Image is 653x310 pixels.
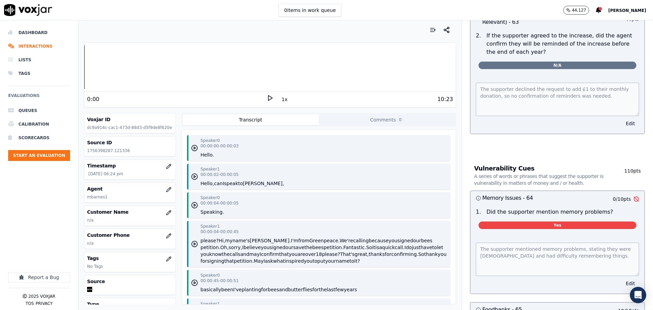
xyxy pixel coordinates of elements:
[233,286,242,293] button: I've
[201,180,214,187] button: Hello,
[572,7,586,13] p: 44,127
[424,251,438,258] button: thank
[382,244,395,251] button: quick
[298,237,309,244] button: from
[87,255,172,262] h3: Tags
[36,301,53,306] button: Privacy
[8,117,70,131] a: Calibration
[268,286,279,293] button: bees
[261,251,279,258] button: confirm
[406,244,412,251] button: do
[270,244,285,251] button: signed
[201,166,220,172] p: Speaker 1
[298,251,305,258] button: are
[404,244,406,251] button: I
[291,237,298,244] button: I'm
[8,92,70,104] h6: Evaluations
[613,167,641,186] p: 110 pts
[88,171,172,177] p: [DATE] 06:24 pm
[285,244,293,251] button: our
[201,278,239,283] p: 00:00:45 - 00:00:51
[8,26,70,39] a: Dashboard
[201,151,214,158] button: Hello.
[87,185,172,192] h3: Agent
[87,116,172,123] h3: Voxjar ID
[87,241,172,246] p: n/a
[8,150,70,161] button: Start an Evaluation
[233,237,250,244] button: name's
[375,244,379,251] button: is
[608,6,653,14] button: [PERSON_NAME]
[327,286,335,293] button: last
[201,301,220,307] p: Speaker 1
[87,217,172,223] p: n/a
[260,251,261,258] button: I
[474,173,613,186] p: A series of words or phrases that suggest the supporter is vulnerability in matters of money and ...
[319,286,327,293] button: the
[201,143,239,149] p: 00:00:00 - 00:00:03
[412,244,421,251] button: just
[8,67,70,80] a: Tags
[201,195,220,200] p: Speaker 0
[229,244,242,251] button: sorry,
[8,131,70,145] li: Scorecards
[201,224,220,229] p: Speaker 1
[413,237,421,244] button: our
[243,180,284,187] button: [PERSON_NAME],
[319,114,455,125] button: Comments
[313,286,319,293] button: for
[221,286,233,293] button: been
[28,294,55,299] p: 2025 Voxjar
[397,237,413,244] button: signed
[304,244,312,251] button: the
[201,229,239,234] p: 00:00:04 - 00:00:45
[261,286,268,293] button: for
[385,251,391,258] button: for
[622,279,639,288] button: Edit
[486,208,613,216] p: Did the supporter mention memory problems?
[201,172,239,177] p: 00:00:02 - 00:00:05
[289,251,298,258] button: you
[369,251,385,258] button: thanks
[8,53,70,67] a: Lists
[87,95,99,103] div: 0:00
[201,138,220,143] p: Speaker 0
[397,117,403,123] span: 0
[473,208,484,216] p: 1 .
[238,180,243,187] button: to
[335,286,344,293] button: few
[234,258,254,264] button: petition.
[279,251,289,258] button: that
[207,258,224,264] button: signing
[201,209,224,215] button: Speaking.
[316,251,322,258] button: 18
[183,114,319,125] button: Transcript
[293,244,304,251] button: save
[87,209,172,215] h3: Customer Name
[225,237,233,244] button: my
[353,237,369,244] button: calling
[242,244,244,251] button: I
[630,287,646,303] div: Open Intercom Messenger
[432,244,437,251] button: to
[323,244,343,251] button: petition.
[395,244,405,251] button: call.
[476,194,557,202] h3: Memory Issues - 64
[201,258,207,264] button: for
[8,272,70,282] button: Report a Bug
[622,119,639,128] button: Edit
[250,237,291,244] button: [PERSON_NAME].
[473,32,484,56] p: 2 .
[254,258,264,264] button: May
[350,258,354,264] button: to
[313,258,317,264] button: to
[87,139,172,146] h3: Source ID
[87,301,172,308] h3: Type
[264,258,265,264] button: I
[201,251,210,258] button: you
[474,165,613,186] h3: Vulnerability Cues
[8,39,70,53] a: Interactions
[4,4,52,16] img: voxjar logo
